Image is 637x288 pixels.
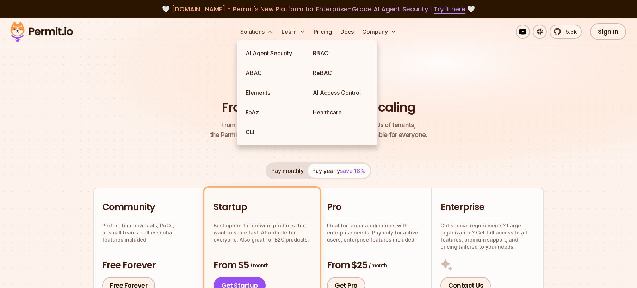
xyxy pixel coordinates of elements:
button: Pay monthly [267,164,308,178]
p: Perfect for individuals, PoCs, or small teams - all essential features included. [102,222,197,243]
h2: Community [102,201,197,214]
h3: From $5 [214,259,311,272]
h2: Startup [214,201,311,214]
a: CLI [240,122,307,142]
p: the Permit pricing model is simple, transparent, and affordable for everyone. [210,120,427,140]
a: 5.3k [550,25,582,39]
div: 🤍 🤍 [17,4,620,14]
h3: Free Forever [102,259,197,272]
button: Learn [279,25,308,39]
span: [DOMAIN_NAME] - Permit's New Platform for Enterprise-Grade AI Agent Security | [172,5,465,13]
a: Elements [240,83,307,102]
h2: Pro [327,201,423,214]
h1: From Free to Predictable Scaling [222,99,415,116]
h3: From $25 [327,259,423,272]
h2: Enterprise [440,201,535,214]
p: Ideal for larger applications with enterprise needs. Pay only for active users, enterprise featur... [327,222,423,243]
button: Solutions [237,25,276,39]
span: From a startup with 100 users to an enterprise with 1000s of tenants, [210,120,427,130]
a: Docs [338,25,357,39]
a: FoAz [240,102,307,122]
span: / month [369,262,387,269]
a: AI Agent Security [240,43,307,63]
a: AI Access Control [307,83,375,102]
p: Best option for growing products that want to scale fast. Affordable for everyone. Also great for... [214,222,311,243]
a: ReBAC [307,63,375,83]
a: ABAC [240,63,307,83]
a: Sign In [590,23,626,40]
button: Company [359,25,399,39]
p: Got special requirements? Large organization? Get full access to all features, premium support, a... [440,222,535,250]
span: / month [250,262,268,269]
a: Try it here [434,5,465,14]
a: Healthcare [307,102,375,122]
span: 5.3k [562,27,577,36]
a: RBAC [307,43,375,63]
img: Permit logo [7,20,76,44]
a: Pricing [311,25,335,39]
